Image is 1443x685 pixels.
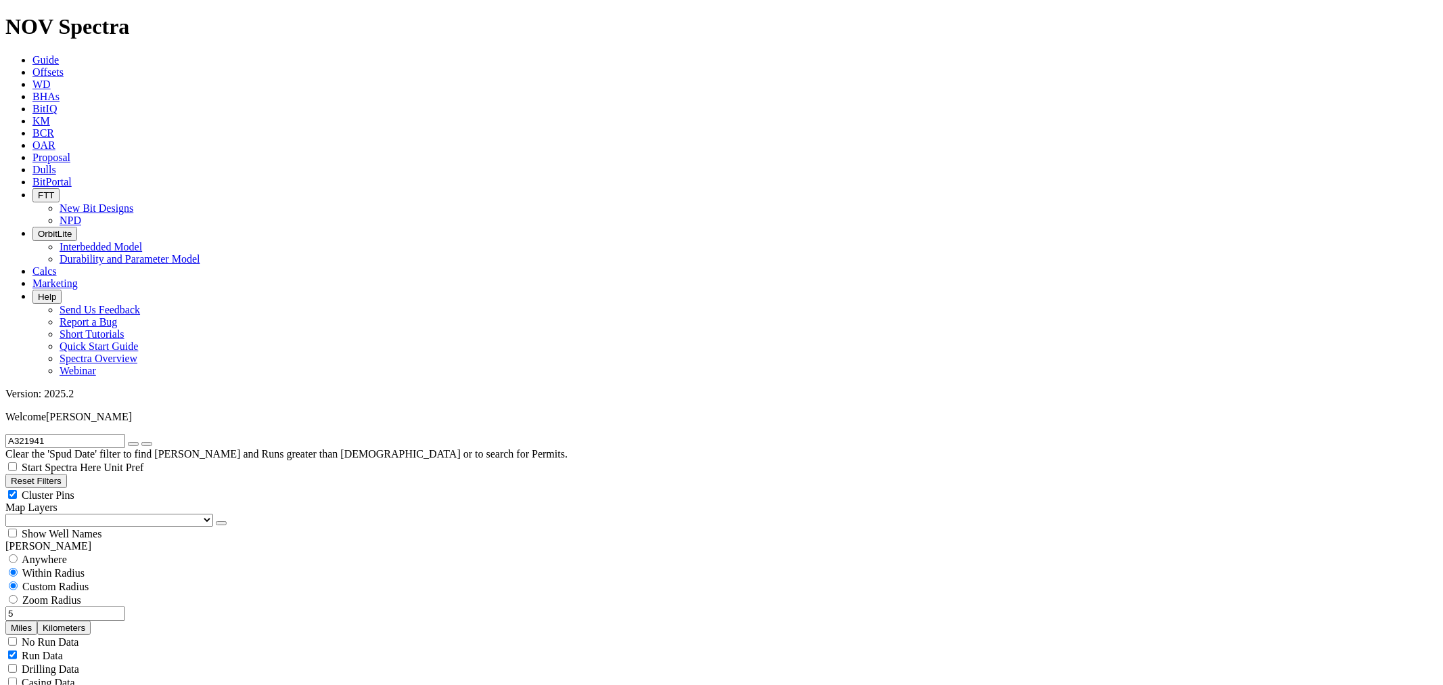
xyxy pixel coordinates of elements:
[32,176,72,187] a: BitPortal
[60,215,81,226] a: NPD
[38,292,56,302] span: Help
[32,188,60,202] button: FTT
[5,474,67,488] button: Reset Filters
[32,127,54,139] a: BCR
[60,253,200,265] a: Durability and Parameter Model
[60,353,137,364] a: Spectra Overview
[32,103,57,114] a: BitIQ
[104,462,143,473] span: Unit Pref
[60,340,138,352] a: Quick Start Guide
[32,79,51,90] a: WD
[32,152,70,163] a: Proposal
[32,227,77,241] button: OrbitLite
[38,190,54,200] span: FTT
[22,594,81,606] span: Zoom Radius
[32,290,62,304] button: Help
[46,411,132,422] span: [PERSON_NAME]
[60,316,117,328] a: Report a Bug
[60,304,140,315] a: Send Us Feedback
[5,606,125,621] input: 0.0
[22,663,79,675] span: Drilling Data
[22,489,74,501] span: Cluster Pins
[38,229,72,239] span: OrbitLite
[32,164,56,175] a: Dulls
[5,388,1438,400] div: Version: 2025.2
[8,462,17,471] input: Start Spectra Here
[60,365,96,376] a: Webinar
[5,434,125,448] input: Search
[60,328,124,340] a: Short Tutorials
[22,462,101,473] span: Start Spectra Here
[32,66,64,78] a: Offsets
[60,202,133,214] a: New Bit Designs
[22,581,89,592] span: Custom Radius
[5,502,58,513] span: Map Layers
[22,554,67,565] span: Anywhere
[37,621,91,635] button: Kilometers
[5,448,568,460] span: Clear the 'Spud Date' filter to find [PERSON_NAME] and Runs greater than [DEMOGRAPHIC_DATA] or to...
[32,115,50,127] a: KM
[32,265,57,277] a: Calcs
[5,411,1438,423] p: Welcome
[22,636,78,648] span: No Run Data
[22,567,85,579] span: Within Radius
[32,139,55,151] a: OAR
[32,54,59,66] a: Guide
[5,14,1438,39] h1: NOV Spectra
[5,540,1438,552] div: [PERSON_NAME]
[22,528,101,539] span: Show Well Names
[60,241,142,252] a: Interbedded Model
[32,91,60,102] a: BHAs
[5,621,37,635] button: Miles
[22,650,63,661] span: Run Data
[32,278,78,289] a: Marketing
